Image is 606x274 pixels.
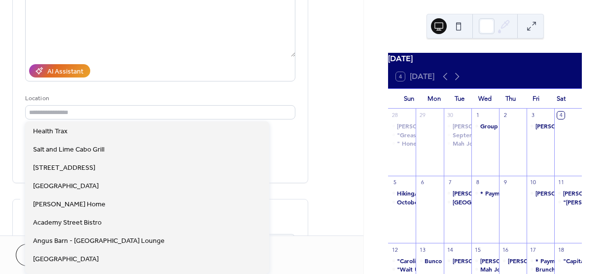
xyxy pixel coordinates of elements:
[422,89,447,109] div: Mon
[444,189,471,197] div: Amy Harder - Happy Birthday!
[502,179,509,186] div: 9
[554,198,582,206] div: "Carolina Lilies" Supper Club
[16,244,76,266] button: Cancel
[530,246,537,253] div: 17
[397,265,510,274] div: "Wait Until Dark" - Theater Performance
[548,89,574,109] div: Sat
[472,89,498,109] div: Wed
[388,131,416,139] div: "Grease" Theater Performance
[396,89,422,109] div: Sun
[444,131,471,139] div: September Group Luncheon and Members Birthdays # 4
[388,189,416,197] div: Hiking/Walking Group Outing
[397,189,481,197] div: Hiking/Walking Group Outing
[444,139,471,148] div: Mah Jongg Gathering
[33,254,99,265] span: [GEOGRAPHIC_DATA]
[397,131,483,139] div: "Grease" Theater Performance
[471,265,499,274] div: Mah Jongg Gathering
[447,112,454,119] div: 30
[453,139,514,148] div: Mah Jongg Gathering
[29,64,90,78] button: AI Assistant
[554,257,582,265] div: "Capital City Diners" Supper Club
[444,122,471,130] div: Martha Deiter- Happy Birthday!
[480,265,542,274] div: Mah Jongg Gathering
[388,265,416,274] div: "Wait Until Dark" - Theater Performance
[388,122,416,130] div: Gretchen Kaltenbach - Happy Birthday!
[419,179,426,186] div: 6
[33,126,68,137] span: Health Trax
[33,218,102,228] span: Academy Street Bistro
[447,89,472,109] div: Tue
[397,139,475,148] div: " Honey Bees" Supper Club
[527,189,554,197] div: Sherry Adamson - Happy Birthday!
[397,198,539,206] div: October Group Brunch and Member Birthdays # 1
[480,122,540,130] div: Group Dance Lessons
[523,89,549,109] div: Fri
[25,93,293,104] div: Location
[471,257,499,265] div: Barbara King - Happy Birthday!
[33,163,95,173] span: [STREET_ADDRESS]
[388,257,416,265] div: "Carolina Mustangs" Supper Club
[471,122,499,130] div: Group Dance Lessons
[530,112,537,119] div: 3
[416,257,443,265] div: Bunco Gathering
[388,53,582,65] div: [DATE]
[527,265,554,274] div: Brunch Bunch Gathering
[557,179,565,186] div: 11
[474,246,482,253] div: 15
[391,179,398,186] div: 5
[527,122,554,130] div: Carolyn Walker - Happy Birthday!
[474,112,482,119] div: 1
[47,67,83,77] div: AI Assistant
[33,145,105,155] span: Salt and Lime Cabo Grill
[527,257,554,265] div: * Payment Due By Today: TR Presents.....Whitney Houston (On November 2nd)
[535,265,605,274] div: Brunch Bunch Gathering
[471,189,499,197] div: * Payment Due Date : NC Chinese Lantern Festival (December 10th)
[447,246,454,253] div: 14
[444,257,471,265] div: Celeste Anderson - Happy Birthday!
[397,257,491,265] div: "Carolina Mustangs" Supper Club
[419,112,426,119] div: 29
[33,181,99,192] span: [GEOGRAPHIC_DATA]
[453,198,528,206] div: [GEOGRAPHIC_DATA] Tour
[474,179,482,186] div: 8
[453,122,551,130] div: [PERSON_NAME]- Happy Birthday!
[557,112,565,119] div: 4
[444,198,471,206] div: Raleigh Capitol Building Tour
[530,179,537,186] div: 10
[388,198,416,206] div: October Group Brunch and Member Birthdays # 1
[554,189,582,197] div: Janet Smith - Happy Birthday!
[480,257,580,265] div: [PERSON_NAME] - Happy Birthday!
[499,257,527,265] div: Carol Cimo - Happy Birthday!
[33,236,165,246] span: Angus Barn - [GEOGRAPHIC_DATA] Lounge
[397,122,497,130] div: [PERSON_NAME] - Happy Birthday!
[391,246,398,253] div: 12
[498,89,523,109] div: Thu
[502,112,509,119] div: 2
[447,179,454,186] div: 7
[419,246,426,253] div: 13
[557,246,565,253] div: 18
[391,112,398,119] div: 28
[502,246,509,253] div: 16
[453,189,553,197] div: [PERSON_NAME] - Happy Birthday!
[453,257,553,265] div: [PERSON_NAME] - Happy Birthday!
[388,139,416,148] div: " Honey Bees" Supper Club
[425,257,472,265] div: Bunco Gathering
[33,199,106,210] span: [PERSON_NAME] Home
